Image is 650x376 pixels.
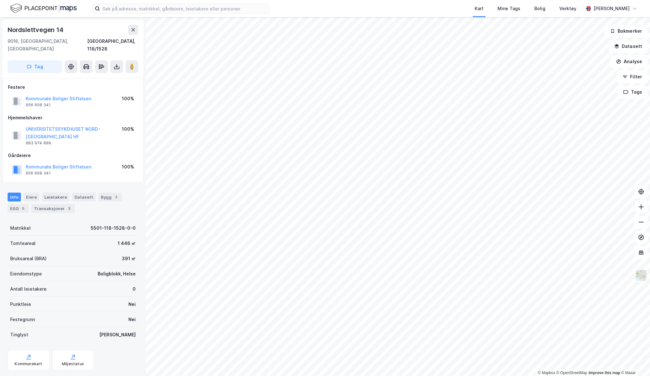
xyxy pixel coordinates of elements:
[618,346,650,376] div: Kontrollprogram for chat
[8,152,138,159] div: Gårdeiere
[8,83,138,91] div: Festere
[99,331,136,339] div: [PERSON_NAME]
[618,346,650,376] iframe: Chat Widget
[611,55,647,68] button: Analyse
[128,300,136,308] div: Nei
[8,204,29,213] div: ESG
[10,255,47,262] div: Bruksareal (BRA)
[8,60,62,73] button: Tag
[122,255,136,262] div: 391 ㎡
[26,141,51,146] div: 983 974 899
[497,5,520,12] div: Mine Tags
[87,37,138,53] div: [GEOGRAPHIC_DATA], 118/1528
[10,3,77,14] img: logo.f888ab2527a4732fd821a326f86c7f29.svg
[62,361,84,366] div: Miljøstatus
[534,5,545,12] div: Bolig
[26,171,51,176] div: 956 608 341
[31,204,75,213] div: Transaksjoner
[122,95,134,102] div: 100%
[609,40,647,53] button: Datasett
[10,285,47,293] div: Antall leietakere
[605,25,647,37] button: Bokmerker
[10,270,42,278] div: Eiendomstype
[559,5,576,12] div: Verktøy
[20,205,26,212] div: 5
[8,37,87,53] div: 9016, [GEOGRAPHIC_DATA], [GEOGRAPHIC_DATA]
[66,205,72,212] div: 3
[91,224,136,232] div: 5501-118-1528-0-0
[538,371,555,375] a: Mapbox
[8,193,21,201] div: Info
[15,361,42,366] div: Kommunekart
[23,193,39,201] div: Eiere
[98,270,136,278] div: Boligblokk, Helse
[594,5,630,12] div: [PERSON_NAME]
[98,193,122,201] div: Bygg
[10,240,36,247] div: Tomteareal
[475,5,484,12] div: Kart
[118,240,136,247] div: 1 446 ㎡
[26,102,51,108] div: 956 608 341
[113,194,119,200] div: 2
[122,163,134,171] div: 100%
[10,224,31,232] div: Matrikkel
[8,25,65,35] div: Nordslettvegen 14
[133,285,136,293] div: 0
[72,193,96,201] div: Datasett
[10,331,28,339] div: Tinglyst
[8,114,138,122] div: Hjemmelshaver
[556,371,587,375] a: OpenStreetMap
[635,269,647,281] img: Z
[618,86,647,98] button: Tags
[42,193,69,201] div: Leietakere
[10,300,31,308] div: Punktleie
[100,4,269,13] input: Søk på adresse, matrikkel, gårdeiere, leietakere eller personer
[617,70,647,83] button: Filter
[10,316,35,323] div: Festegrunn
[589,371,620,375] a: Improve this map
[122,125,134,133] div: 100%
[128,316,136,323] div: Nei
